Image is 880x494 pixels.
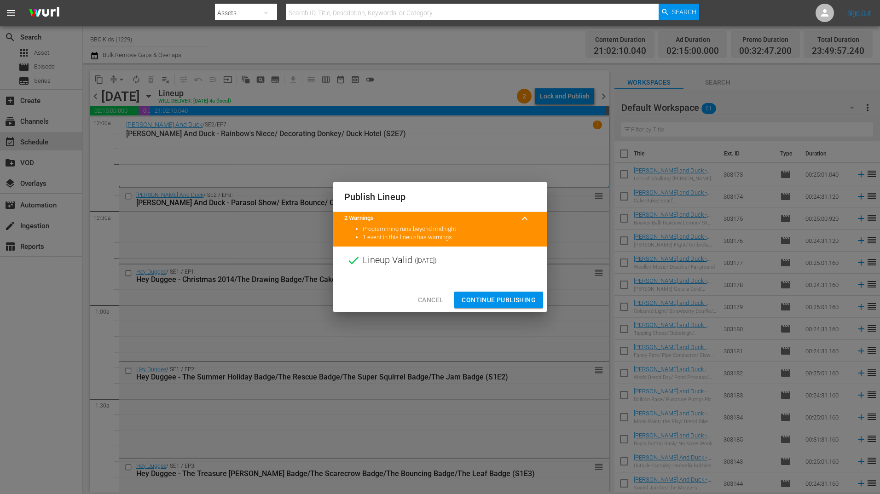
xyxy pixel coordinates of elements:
div: Lineup Valid [333,247,547,274]
button: Cancel [411,292,451,309]
title: 2 Warnings [344,214,514,223]
span: keyboard_arrow_up [519,213,530,224]
span: Search [672,4,696,20]
a: Sign Out [847,9,871,17]
span: ( [DATE] ) [415,253,437,267]
h2: Publish Lineup [344,190,536,204]
span: Cancel [418,294,443,306]
li: 1 event in this lineup has warnings. [363,233,536,242]
img: ans4CAIJ8jUAAAAAAAAAAAAAAAAAAAAAAAAgQb4GAAAAAAAAAAAAAAAAAAAAAAAAJMjXAAAAAAAAAAAAAAAAAAAAAAAAgAT5G... [22,2,66,24]
li: Programming runs beyond midnight [363,225,536,234]
span: Continue Publishing [462,294,536,306]
button: Continue Publishing [454,292,543,309]
span: menu [6,7,17,18]
button: keyboard_arrow_up [514,207,536,230]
